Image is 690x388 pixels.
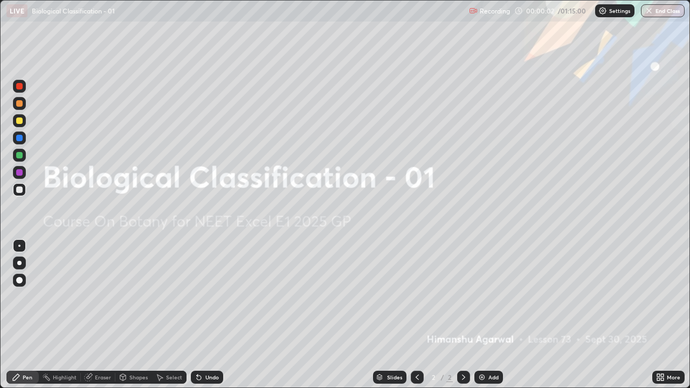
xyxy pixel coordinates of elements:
img: class-settings-icons [598,6,607,15]
img: add-slide-button [478,373,486,382]
div: Eraser [95,375,111,380]
button: End Class [641,4,685,17]
div: More [667,375,680,380]
div: Slides [387,375,402,380]
div: Select [166,375,182,380]
div: Shapes [129,375,148,380]
div: Highlight [53,375,77,380]
p: Biological Classification - 01 [32,6,115,15]
p: Recording [480,7,510,15]
div: / [441,374,444,380]
p: LIVE [10,6,24,15]
div: 2 [446,372,453,382]
img: end-class-cross [645,6,653,15]
p: Settings [609,8,630,13]
img: recording.375f2c34.svg [469,6,478,15]
div: Add [488,375,499,380]
div: Undo [205,375,219,380]
div: Pen [23,375,32,380]
div: 2 [428,374,439,380]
